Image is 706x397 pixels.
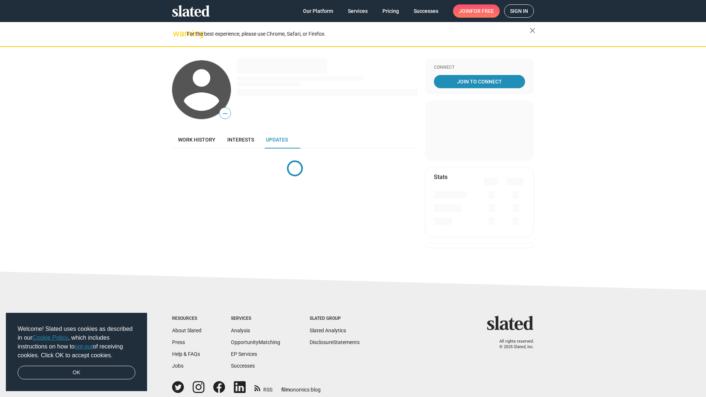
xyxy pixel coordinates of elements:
a: OpportunityMatching [231,339,280,345]
a: Our Platform [297,4,339,18]
mat-card-title: Stats [434,173,448,181]
a: Services [342,4,374,18]
a: Interests [221,131,260,149]
span: Join To Connect [435,75,524,88]
a: Successes [231,363,255,369]
a: Work history [172,131,221,149]
span: Join [459,4,494,18]
span: for free [471,4,494,18]
a: EP Services [231,351,257,357]
span: Pricing [382,4,399,18]
div: Services [231,316,280,322]
a: Cookie Policy [32,335,68,341]
a: Help & FAQs [172,351,200,357]
a: Updates [260,131,294,149]
div: cookieconsent [6,313,147,391]
a: Pricing [377,4,405,18]
p: All rights reserved. © 2025 Slated, Inc. [492,339,534,350]
span: Successes [414,4,438,18]
span: Our Platform [303,4,333,18]
span: Interests [227,137,254,143]
a: dismiss cookie message [18,366,135,380]
mat-icon: warning [173,29,182,38]
span: film [281,387,290,393]
a: Slated Analytics [310,328,346,333]
a: Joinfor free [453,4,500,18]
mat-icon: close [528,26,537,35]
div: Slated Group [310,316,360,322]
a: Press [172,339,185,345]
a: opt-out [75,343,93,350]
a: Sign in [504,4,534,18]
span: Welcome! Slated uses cookies as described in our , which includes instructions on how to of recei... [18,325,135,360]
a: RSS [254,382,272,393]
a: Analysis [231,328,250,333]
a: About Slated [172,328,202,333]
span: Sign in [510,5,528,17]
span: Services [348,4,368,18]
div: For the best experience, please use Chrome, Safari, or Firefox. [187,29,529,39]
a: filmonomics blog [281,380,321,393]
a: Successes [408,4,444,18]
div: Connect [434,65,525,71]
span: Updates [266,137,288,143]
a: DisclosureStatements [310,339,360,345]
span: — [220,109,231,118]
span: Work history [178,137,215,143]
a: Jobs [172,363,183,369]
div: Resources [172,316,202,322]
a: Join To Connect [434,75,525,88]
